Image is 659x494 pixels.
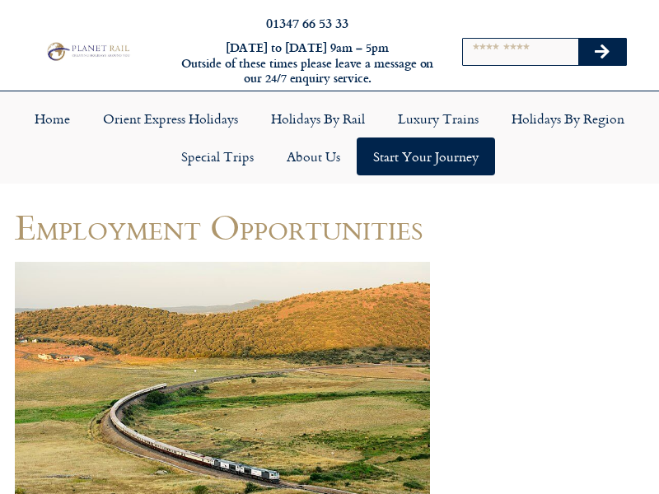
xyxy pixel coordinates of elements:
[44,40,132,62] img: Planet Rail Train Holidays Logo
[165,137,270,175] a: Special Trips
[8,100,651,175] nav: Menu
[357,137,495,175] a: Start your Journey
[15,207,430,246] h1: Employment Opportunities
[495,100,641,137] a: Holidays by Region
[578,39,626,65] button: Search
[270,137,357,175] a: About Us
[86,100,255,137] a: Orient Express Holidays
[266,13,348,32] a: 01347 66 53 33
[180,40,435,86] h6: [DATE] to [DATE] 9am – 5pm Outside of these times please leave a message on our 24/7 enquiry serv...
[18,100,86,137] a: Home
[381,100,495,137] a: Luxury Trains
[255,100,381,137] a: Holidays by Rail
